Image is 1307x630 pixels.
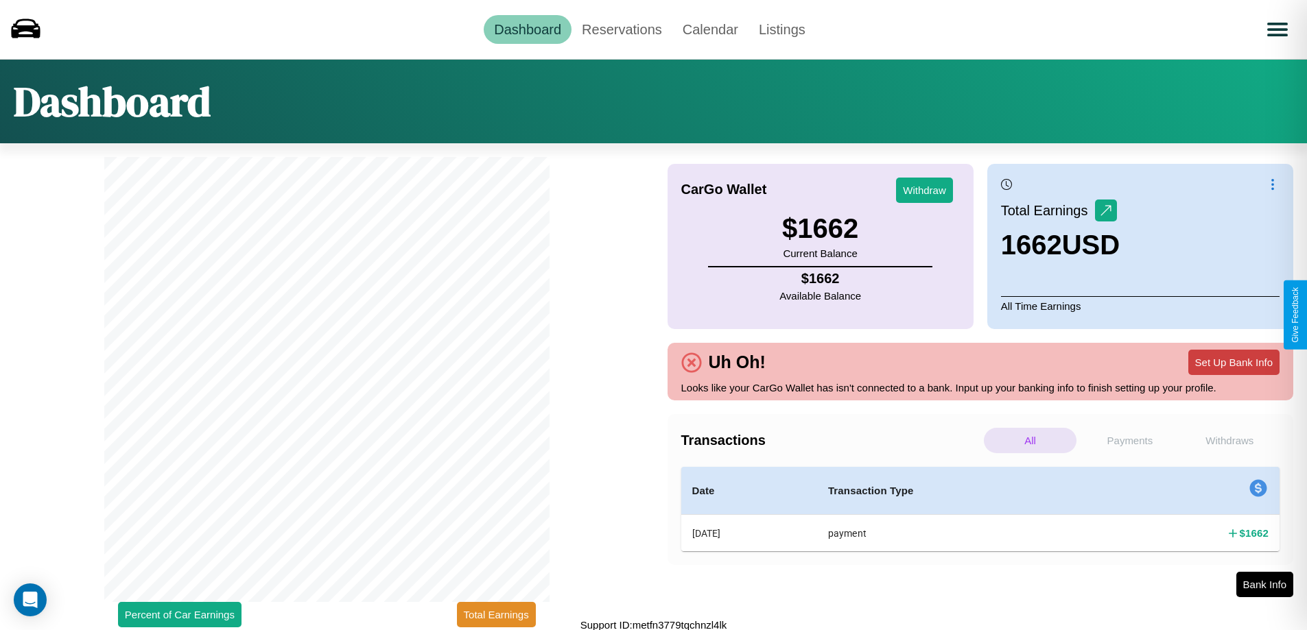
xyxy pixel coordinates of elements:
h3: 1662 USD [1001,230,1120,261]
h4: Transaction Type [828,483,1095,499]
th: payment [817,515,1106,552]
p: Payments [1083,428,1176,453]
button: Bank Info [1236,572,1293,597]
a: Calendar [672,15,749,44]
h1: Dashboard [14,73,211,130]
h4: Uh Oh! [702,352,773,372]
table: simple table [681,467,1280,551]
button: Withdraw [896,178,953,203]
h4: CarGo Wallet [681,182,767,197]
h4: $ 1662 [779,271,861,287]
button: Percent of Car Earnings [118,602,242,627]
div: Open Intercom Messenger [14,583,47,616]
p: All Time Earnings [1001,296,1280,315]
a: Listings [749,15,816,44]
h4: $ 1662 [1240,526,1269,540]
p: Looks like your CarGo Wallet has isn't connected to a bank. Input up your banking info to finish ... [681,378,1280,397]
h4: Transactions [681,433,980,448]
button: Total Earnings [457,602,536,627]
h4: Date [692,483,806,499]
th: [DATE] [681,515,817,552]
p: Withdraws [1184,428,1276,453]
button: Set Up Bank Info [1188,350,1280,375]
a: Reservations [572,15,672,44]
p: Total Earnings [1001,198,1095,223]
a: Dashboard [484,15,572,44]
button: Open menu [1258,10,1297,49]
p: Available Balance [779,287,861,305]
p: All [984,428,1076,453]
p: Current Balance [782,244,858,263]
div: Give Feedback [1291,287,1300,343]
h3: $ 1662 [782,213,858,244]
